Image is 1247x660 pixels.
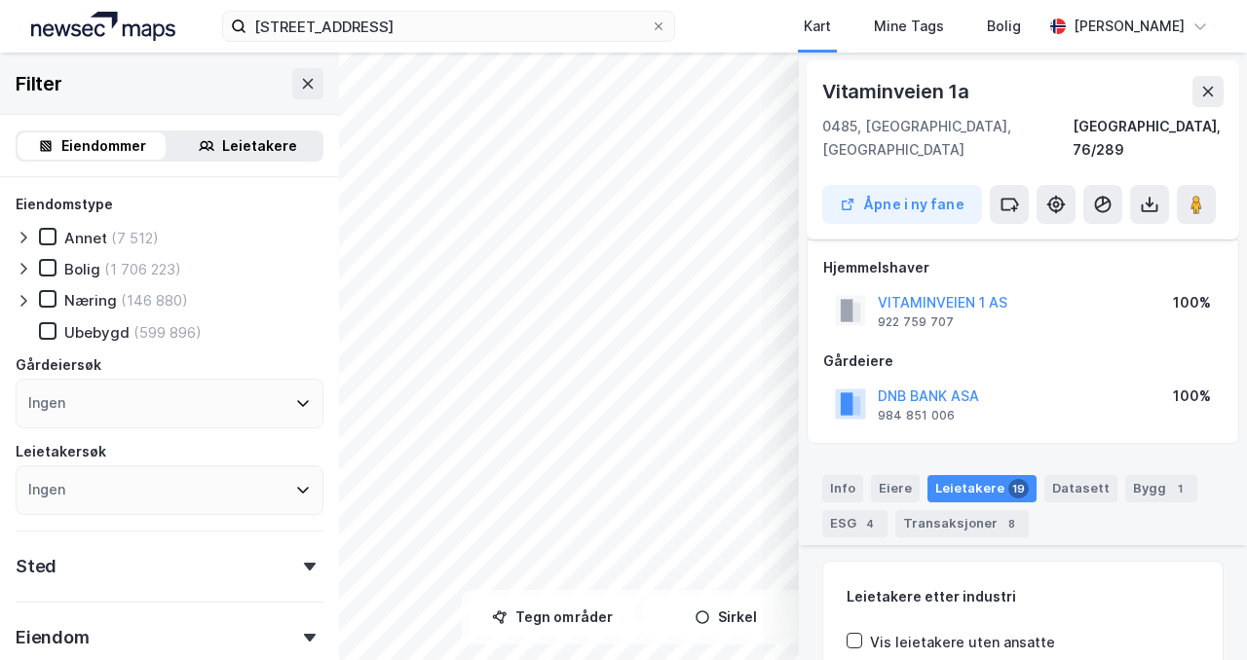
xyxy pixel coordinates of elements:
[111,229,159,247] div: (7 512)
[1125,475,1197,502] div: Bygg
[878,408,955,423] div: 984 851 006
[847,585,1199,608] div: Leietakere etter industri
[1074,15,1185,38] div: [PERSON_NAME]
[822,185,982,224] button: Åpne i ny fane
[987,15,1021,38] div: Bolig
[470,598,635,637] button: Tegn områder
[64,260,100,278] div: Bolig
[61,134,146,158] div: Eiendommer
[246,12,651,41] input: Søk på adresse, matrikkel, gårdeiere, leietakere eller personer
[16,353,101,377] div: Gårdeiersøk
[31,12,175,41] img: logo.a4113a55bc3d86da70a041830d287a7e.svg
[16,193,113,216] div: Eiendomstype
[860,514,880,533] div: 4
[822,76,973,107] div: Vitaminveien 1a
[878,314,954,330] div: 922 759 707
[28,391,65,415] div: Ingen
[16,68,62,99] div: Filter
[822,510,888,537] div: ESG
[874,15,944,38] div: Mine Tags
[16,626,90,649] div: Eiendom
[822,115,1073,162] div: 0485, [GEOGRAPHIC_DATA], [GEOGRAPHIC_DATA]
[1150,567,1247,660] iframe: Chat Widget
[64,291,117,310] div: Næring
[643,598,809,637] button: Sirkel
[1173,291,1211,314] div: 100%
[870,631,1055,654] div: Vis leietakere uten ansatte
[28,478,65,501] div: Ingen
[121,291,188,310] div: (146 880)
[133,323,202,342] div: (599 896)
[927,475,1037,502] div: Leietakere
[823,349,1223,373] div: Gårdeiere
[222,134,297,158] div: Leietakere
[1044,475,1117,502] div: Datasett
[1170,479,1190,498] div: 1
[822,475,863,502] div: Info
[1008,479,1029,498] div: 19
[895,510,1029,537] div: Transaksjoner
[804,15,831,38] div: Kart
[16,555,57,578] div: Sted
[64,229,107,247] div: Annet
[1150,567,1247,660] div: Kontrollprogram for chat
[871,475,920,502] div: Eiere
[64,323,130,342] div: Ubebygd
[1173,385,1211,408] div: 100%
[823,256,1223,279] div: Hjemmelshaver
[1073,115,1224,162] div: [GEOGRAPHIC_DATA], 76/289
[16,440,106,463] div: Leietakersøk
[1001,514,1021,533] div: 8
[104,260,181,278] div: (1 706 223)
